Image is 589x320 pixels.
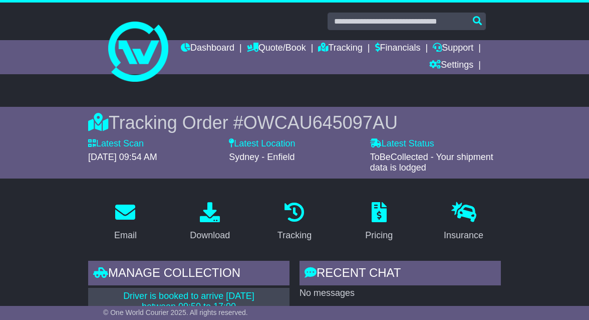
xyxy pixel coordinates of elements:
[300,288,501,299] p: No messages
[103,308,248,316] span: © One World Courier 2025. All rights reserved.
[88,152,157,162] span: [DATE] 09:54 AM
[433,40,473,57] a: Support
[94,291,283,312] p: Driver is booked to arrive [DATE] between 09:50 to 17:00
[429,57,473,74] a: Settings
[181,40,234,57] a: Dashboard
[300,261,501,288] div: RECENT CHAT
[375,40,421,57] a: Financials
[229,138,295,149] label: Latest Location
[243,112,398,133] span: OWCAU645097AU
[183,199,236,246] a: Download
[365,229,393,242] div: Pricing
[318,40,362,57] a: Tracking
[271,199,318,246] a: Tracking
[114,229,137,242] div: Email
[108,199,143,246] a: Email
[370,138,434,149] label: Latest Status
[229,152,294,162] span: Sydney - Enfield
[277,229,312,242] div: Tracking
[88,138,144,149] label: Latest Scan
[370,152,493,173] span: ToBeCollected - Your shipment data is lodged
[88,261,289,288] div: Manage collection
[444,229,483,242] div: Insurance
[437,199,490,246] a: Insurance
[359,199,399,246] a: Pricing
[88,112,501,133] div: Tracking Order #
[190,229,230,242] div: Download
[247,40,306,57] a: Quote/Book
